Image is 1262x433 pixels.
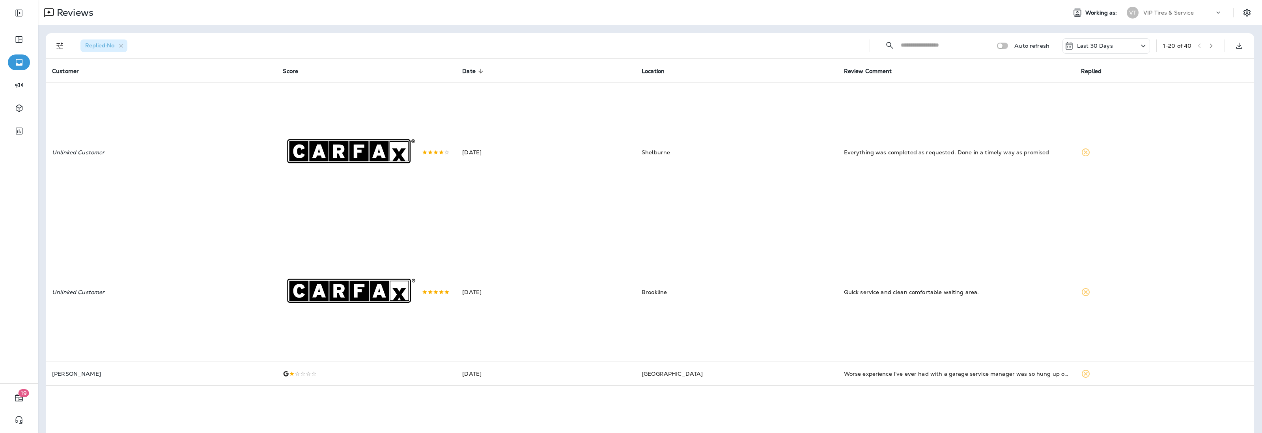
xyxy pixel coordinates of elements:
[456,82,635,222] td: [DATE]
[52,68,79,75] span: Customer
[456,222,635,362] td: [DATE]
[462,67,486,75] span: Date
[52,149,270,156] p: Unlinked Customer
[1163,43,1191,49] div: 1 - 20 of 40
[1085,9,1119,16] span: Working as:
[283,67,308,75] span: Score
[80,39,127,52] div: Replied:No
[642,149,670,156] span: Shelburne
[1081,68,1101,75] span: Replied
[54,7,93,19] p: Reviews
[8,390,30,406] button: 19
[844,288,1069,296] div: Quick service and clean comfortable waiting area.
[1077,43,1113,49] p: Last 30 Days
[52,371,270,377] p: [PERSON_NAME]
[462,68,476,75] span: Date
[844,148,1069,156] div: Everything was completed as requested. Done in a timely way as promised
[1081,67,1112,75] span: Replied
[1231,38,1247,54] button: Export as CSV
[19,389,29,397] span: 19
[642,68,665,75] span: Location
[1014,43,1049,49] p: Auto refresh
[642,289,667,296] span: Brookline
[642,67,675,75] span: Location
[283,68,298,75] span: Score
[52,67,89,75] span: Customer
[844,67,902,75] span: Review Comment
[456,362,635,386] td: [DATE]
[1127,7,1139,19] div: VT
[85,42,114,49] span: Replied : No
[844,68,892,75] span: Review Comment
[642,370,703,377] span: [GEOGRAPHIC_DATA]
[52,38,68,54] button: Filters
[52,289,270,295] p: Unlinked Customer
[882,37,898,53] button: Collapse Search
[1143,9,1194,16] p: VIP Tires & Service
[8,5,30,21] button: Expand Sidebar
[1240,6,1254,20] button: Settings
[844,370,1069,378] div: Worse experience I've ever had with a garage service manager was so hung up on a commission he th...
